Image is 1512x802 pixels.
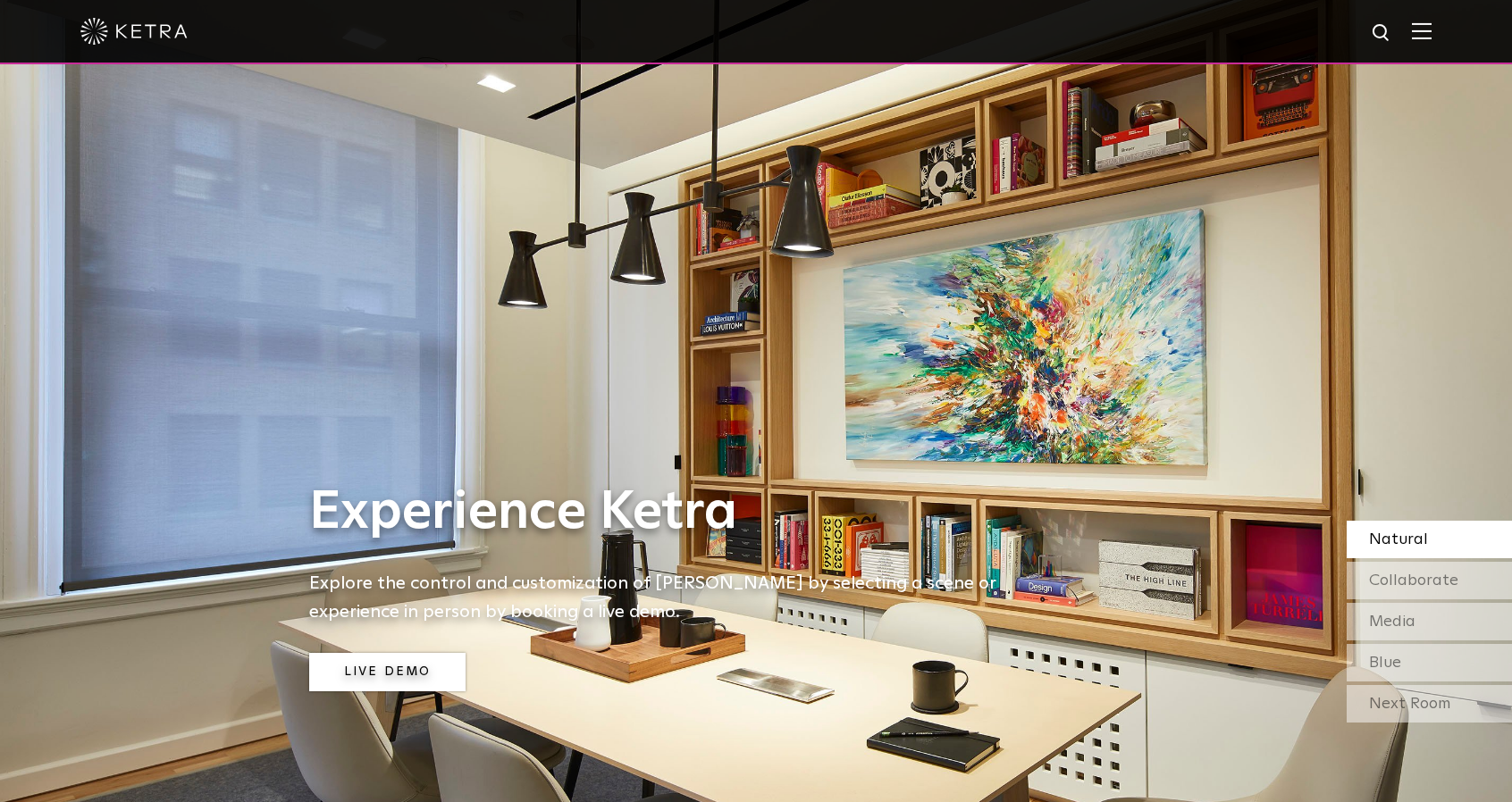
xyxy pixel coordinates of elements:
h1: Experience Ketra [309,483,1024,542]
a: Live Demo [309,653,466,691]
h5: Explore the control and customization of [PERSON_NAME] by selecting a scene or experience in pers... [309,569,1024,626]
img: search icon [1371,22,1393,45]
span: Blue [1369,655,1401,671]
img: Hamburger%20Nav.svg [1412,22,1432,39]
span: Natural [1369,531,1428,547]
img: ketra-logo-2019-white [80,18,188,45]
span: Collaborate [1369,572,1458,589]
span: Media [1369,614,1415,630]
